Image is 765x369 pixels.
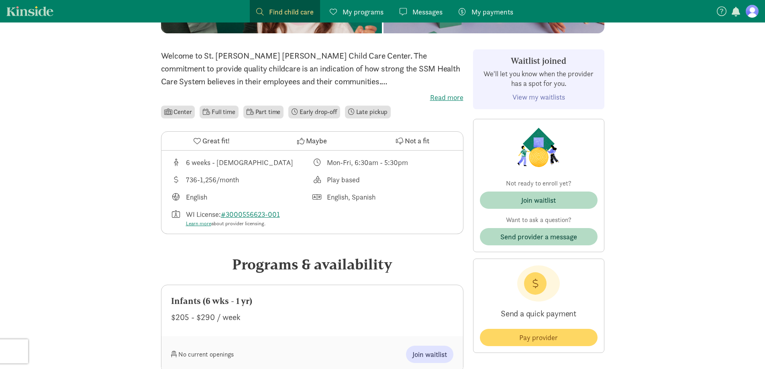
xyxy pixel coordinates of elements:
[262,132,362,150] button: Maybe
[161,132,262,150] button: Great fit!
[186,220,283,228] div: about provider licensing.
[412,6,443,17] span: Messages
[171,192,312,202] div: Languages taught
[243,106,284,118] li: Part time
[327,157,408,168] div: Mon-Fri, 6:30am - 5:30pm
[312,174,453,185] div: This provider's education philosophy
[171,174,312,185] div: Average tuition for this program
[269,6,314,17] span: Find child care
[186,174,239,185] div: 736-1,256/month
[327,192,375,202] div: English, Spanish
[202,135,230,146] span: Great fit!
[288,106,340,118] li: Early drop-off
[161,49,463,88] p: Welcome to St. [PERSON_NAME] [PERSON_NAME] Child Care Center. The commitment to provide quality c...
[480,56,598,66] h3: Waitlist joined
[480,69,598,88] p: We'll let you know when the provider has a spot for you.
[312,157,453,168] div: Class schedule
[171,346,312,363] div: No current openings
[186,209,283,228] div: WI License:
[471,6,513,17] span: My payments
[6,6,53,16] a: Kinside
[186,192,207,202] div: English
[327,174,360,185] div: Play based
[171,209,312,228] div: License number
[161,93,463,102] label: Read more
[500,231,577,242] span: Send provider a message
[312,192,453,202] div: Languages spoken
[171,157,312,168] div: Age range for children that this provider cares for
[480,302,598,326] p: Send a quick payment
[521,195,556,206] div: Join waitlist
[221,210,280,219] a: #3000556623-001
[412,349,447,360] span: Join waitlist
[161,253,463,275] div: Programs & availability
[480,192,598,209] button: Join waitlist
[515,126,562,169] img: Provider logo
[480,228,598,245] button: Send provider a message
[306,135,327,146] span: Maybe
[480,215,598,225] p: Want to ask a question?
[171,311,453,324] div: $205 - $290 / week
[512,92,565,102] a: View my waitlists
[406,346,453,363] button: Join waitlist
[345,106,391,118] li: Late pickup
[161,106,195,118] li: Center
[200,106,238,118] li: Full time
[343,6,384,17] span: My programs
[405,135,429,146] span: Not a fit
[186,157,293,168] div: 6 weeks - [DEMOGRAPHIC_DATA]
[171,295,453,308] div: Infants (6 wks - 1 yr)
[519,332,558,343] span: Pay provider
[362,132,463,150] button: Not a fit
[480,179,598,188] p: Not ready to enroll yet?
[186,220,211,227] a: Learn more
